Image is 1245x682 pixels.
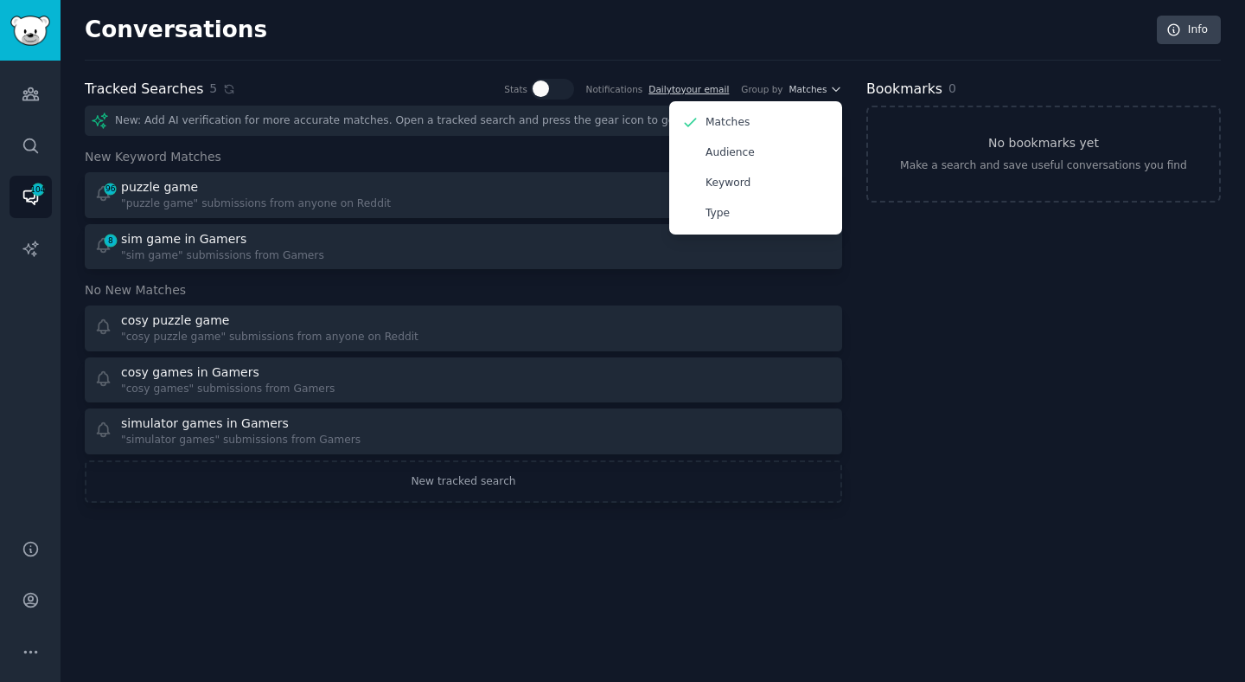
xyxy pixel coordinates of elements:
[741,83,782,95] div: Group by
[121,196,391,212] div: "puzzle game" submissions from anyone on Reddit
[705,115,750,131] p: Matches
[866,106,1221,203] a: No bookmarks yetMake a search and save useful conversations you find
[504,83,527,95] div: Stats
[121,364,259,382] div: cosy games in Gamers
[789,83,842,95] button: Matches
[121,248,324,264] div: "sim game" submissions from Gamers
[121,330,418,345] div: "cosy puzzle game" submissions from anyone on Reddit
[705,145,755,161] p: Audience
[103,183,118,195] span: 96
[10,176,52,218] a: 104
[85,148,221,166] span: New Keyword Matches
[988,134,1099,152] h3: No bookmarks yet
[900,158,1187,174] div: Make a search and save useful conversations you find
[85,281,186,299] span: No New Matches
[85,172,842,218] a: 96puzzle game"puzzle game" submissions from anyone on Reddit
[121,312,229,330] div: cosy puzzle game
[85,224,842,270] a: 8sim game in Gamers"sim game" submissions from Gamers
[1157,16,1221,45] a: Info
[209,80,217,98] span: 5
[85,409,842,454] a: simulator games in Gamers"simulator games" submissions from Gamers
[30,183,46,196] span: 104
[103,235,118,247] span: 8
[121,415,289,433] div: simulator games in Gamers
[789,83,827,95] span: Matches
[85,79,203,100] h2: Tracked Searches
[948,81,956,95] span: 0
[85,16,267,44] h2: Conversations
[121,178,198,196] div: puzzle game
[586,83,643,95] div: Notifications
[121,230,246,248] div: sim game in Gamers
[85,357,842,403] a: cosy games in Gamers"cosy games" submissions from Gamers
[705,176,750,191] p: Keyword
[10,16,50,46] img: GummySearch logo
[866,79,942,100] h2: Bookmarks
[121,433,361,448] div: "simulator games" submissions from Gamers
[85,460,842,504] a: New tracked search
[85,306,842,351] a: cosy puzzle game"cosy puzzle game" submissions from anyone on Reddit
[85,106,842,136] div: New: Add AI verification for more accurate matches. Open a tracked search and press the gear icon...
[648,84,729,94] a: Dailytoyour email
[121,382,335,397] div: "cosy games" submissions from Gamers
[705,206,730,222] p: Type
